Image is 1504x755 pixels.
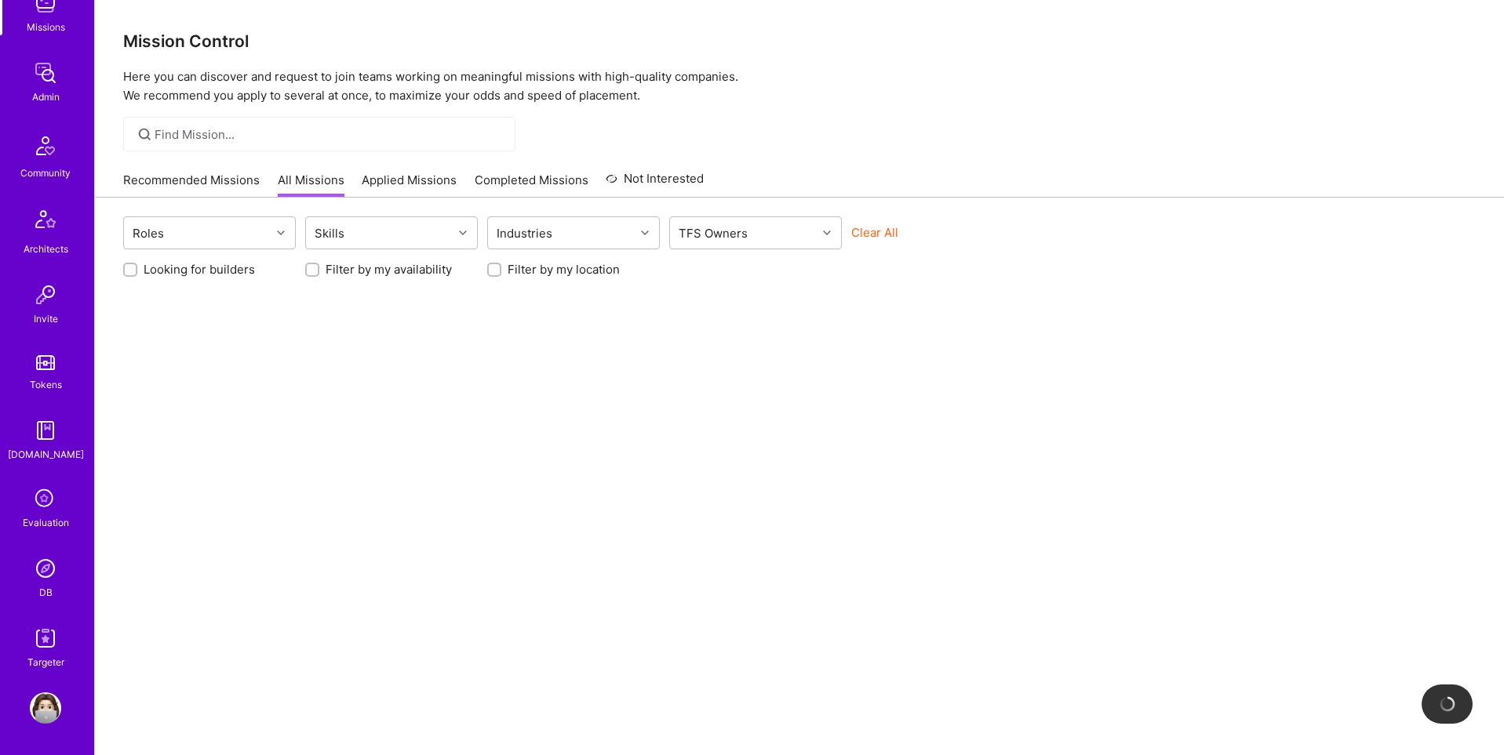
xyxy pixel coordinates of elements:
[675,222,752,245] div: TFS Owners
[278,172,344,198] a: All Missions
[136,125,154,143] i: icon SearchGrey
[36,355,55,370] img: tokens
[459,229,467,237] i: icon Chevron
[31,485,60,514] i: icon SelectionTeam
[27,203,64,241] img: Architects
[24,241,68,257] div: Architects
[123,67,1476,105] p: Here you can discover and request to join teams working on meaningful missions with high-quality ...
[606,169,704,198] a: Not Interested
[32,89,60,105] div: Admin
[30,376,62,393] div: Tokens
[144,261,255,278] label: Looking for builders
[123,31,1476,51] h3: Mission Control
[27,654,64,670] div: Targeter
[39,584,53,601] div: DB
[23,514,69,531] div: Evaluation
[27,127,64,165] img: Community
[30,279,61,310] img: Invite
[30,57,61,89] img: admin teamwork
[508,261,620,278] label: Filter by my location
[823,229,831,237] i: icon Chevron
[30,553,61,584] img: Admin Search
[129,222,168,245] div: Roles
[493,222,556,245] div: Industries
[851,224,898,241] button: Clear All
[326,261,452,278] label: Filter by my availability
[8,446,84,463] div: [DOMAIN_NAME]
[1439,695,1456,713] img: loading
[26,692,65,724] a: User Avatar
[155,126,504,143] input: Find Mission...
[30,692,61,724] img: User Avatar
[20,165,71,181] div: Community
[277,229,285,237] i: icon Chevron
[123,172,260,198] a: Recommended Missions
[641,229,649,237] i: icon Chevron
[34,310,58,327] div: Invite
[362,172,457,198] a: Applied Missions
[30,623,61,654] img: Skill Targeter
[311,222,348,245] div: Skills
[475,172,588,198] a: Completed Missions
[27,19,65,35] div: Missions
[30,415,61,446] img: guide book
